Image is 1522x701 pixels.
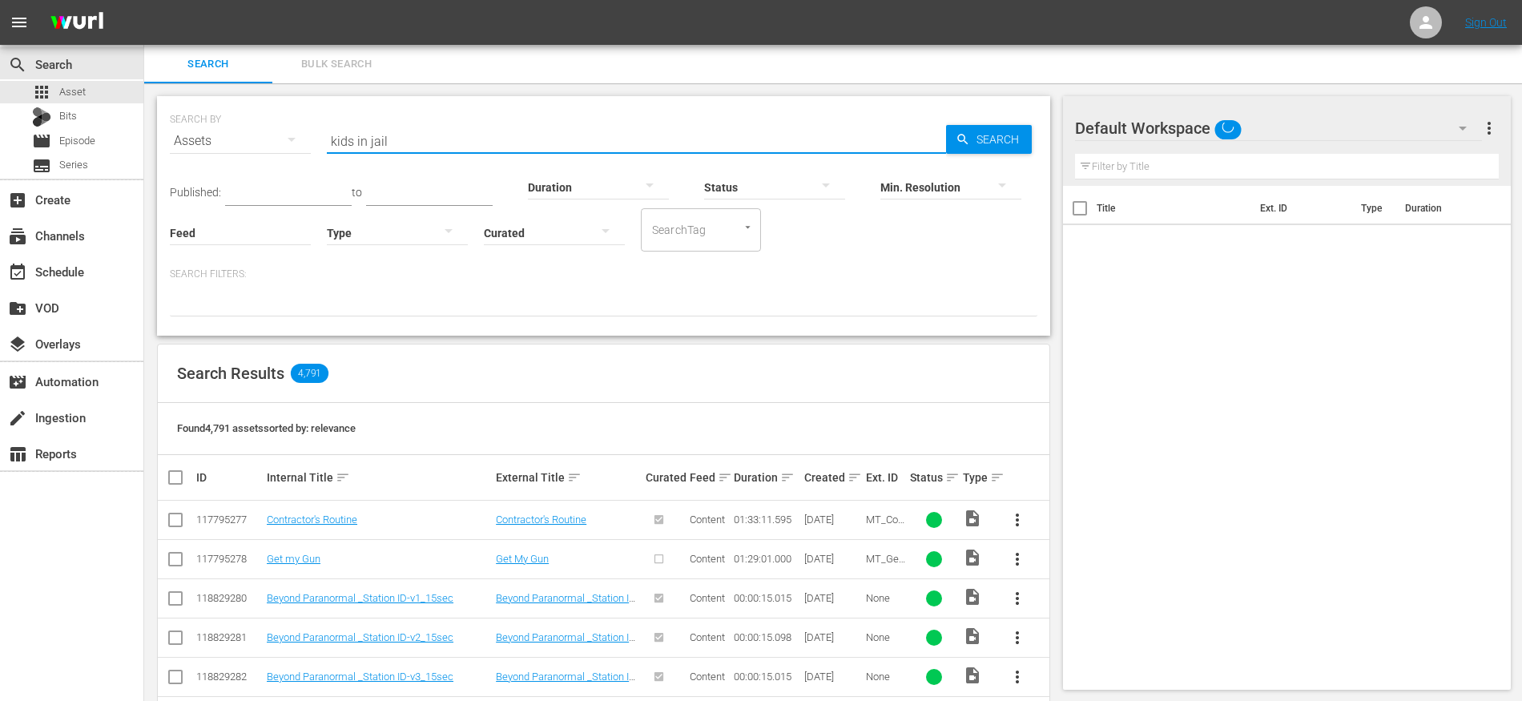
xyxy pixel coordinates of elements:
[866,631,905,643] div: None
[267,514,357,526] a: Contractor's Routine
[1008,589,1027,608] span: more_vert
[496,592,639,616] a: Beyond Paranormal _Station ID-v1_15sec
[804,553,861,565] div: [DATE]
[1250,186,1351,231] th: Ext. ID
[32,131,51,151] span: Episode
[1075,106,1483,151] div: Default Workspace
[8,299,27,318] span: VOD
[734,553,799,565] div: 01:29:01.000
[282,55,391,74] span: Bulk Search
[1465,16,1507,29] a: Sign Out
[998,658,1037,696] button: more_vert
[690,468,729,487] div: Feed
[267,631,453,643] a: Beyond Paranormal _Station ID-v2_15sec
[963,548,982,567] span: Video
[866,514,905,562] span: MT_Contractors_Routine_FILM
[690,671,725,683] span: Content
[32,83,51,102] span: Asset
[567,470,582,485] span: sort
[910,468,958,487] div: Status
[866,471,905,484] div: Ext. ID
[59,84,86,100] span: Asset
[734,631,799,643] div: 00:00:15.098
[945,470,960,485] span: sort
[59,108,77,124] span: Bits
[8,191,27,210] span: Create
[998,540,1037,578] button: more_vert
[998,501,1037,539] button: more_vert
[196,671,262,683] div: 118829282
[267,592,453,604] a: Beyond Paranormal _Station ID-v1_15sec
[866,592,905,604] div: None
[196,631,262,643] div: 118829281
[998,618,1037,657] button: more_vert
[496,468,641,487] div: External Title
[8,55,27,75] span: Search
[170,186,221,199] span: Published:
[177,422,356,434] span: Found 4,791 assets sorted by: relevance
[496,631,639,655] a: Beyond Paranormal _Station ID-v2_15sec
[990,470,1005,485] span: sort
[267,671,453,683] a: Beyond Paranormal _Station ID-v3_15sec
[496,514,586,526] a: Contractor's Routine
[740,220,755,235] button: Open
[963,666,982,685] span: Video
[59,157,88,173] span: Series
[177,364,284,383] span: Search Results
[8,263,27,282] span: Schedule
[267,468,491,487] div: Internal Title
[690,631,725,643] span: Content
[1008,667,1027,687] span: more_vert
[496,553,549,565] a: Get My Gun
[8,373,27,392] span: Automation
[8,445,27,464] span: Reports
[804,592,861,604] div: [DATE]
[1395,186,1492,231] th: Duration
[804,631,861,643] div: [DATE]
[1008,510,1027,530] span: more_vert
[734,592,799,604] div: 00:00:15.015
[718,470,732,485] span: sort
[866,671,905,683] div: None
[8,409,27,428] span: Ingestion
[734,468,799,487] div: Duration
[734,671,799,683] div: 00:00:15.015
[196,553,262,565] div: 117795278
[496,671,639,695] a: Beyond Paranormal _Station ID-v3_15sec
[1008,550,1027,569] span: more_vert
[963,626,982,646] span: Video
[32,156,51,175] span: Series
[1008,628,1027,647] span: more_vert
[291,364,328,383] span: 4,791
[690,553,725,565] span: Content
[1480,119,1499,138] span: more_vert
[970,125,1032,154] span: Search
[734,514,799,526] div: 01:33:11.595
[1097,186,1251,231] th: Title
[804,468,861,487] div: Created
[59,133,95,149] span: Episode
[866,553,905,589] span: MT_GetMyGun_FILM
[170,119,311,163] div: Assets
[352,186,362,199] span: to
[196,592,262,604] div: 118829280
[963,509,982,528] span: Video
[804,671,861,683] div: [DATE]
[998,579,1037,618] button: more_vert
[963,468,993,487] div: Type
[8,227,27,246] span: Channels
[848,470,862,485] span: sort
[336,470,350,485] span: sort
[8,335,27,354] span: Overlays
[196,514,262,526] div: 117795277
[267,553,320,565] a: Get my Gun
[963,587,982,606] span: Video
[1480,109,1499,147] button: more_vert
[170,268,1037,281] p: Search Filters:
[690,514,725,526] span: Content
[32,107,51,127] div: Bits
[646,471,685,484] div: Curated
[10,13,29,32] span: menu
[154,55,263,74] span: Search
[690,592,725,604] span: Content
